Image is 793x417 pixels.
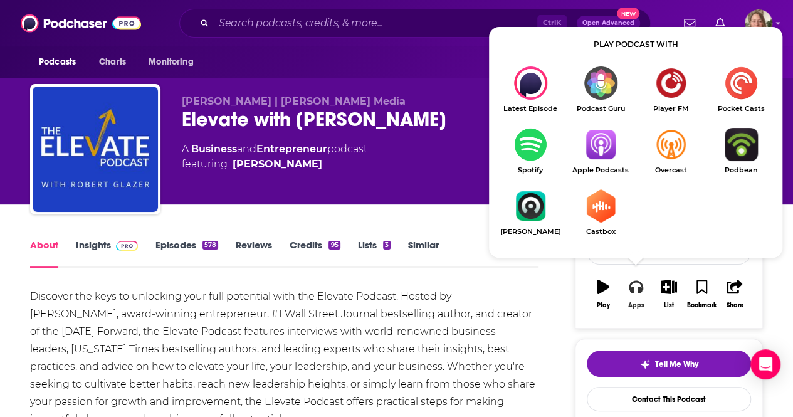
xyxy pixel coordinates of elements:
[636,66,706,113] a: Player FMPlayer FM
[597,302,610,309] div: Play
[745,9,772,37] button: Show profile menu
[750,349,780,379] div: Open Intercom Messenger
[636,105,706,113] span: Player FM
[495,33,776,56] div: Play podcast with
[640,359,650,369] img: tell me why sparkle
[565,228,636,236] span: Castbox
[236,239,272,268] a: Reviews
[155,239,218,268] a: Episodes578
[664,302,674,309] div: List
[116,241,138,251] img: Podchaser Pro
[149,53,193,71] span: Monitoring
[636,128,706,174] a: OvercastOvercast
[21,11,141,35] img: Podchaser - Follow, Share and Rate Podcasts
[383,241,391,250] div: 3
[726,302,743,309] div: Share
[653,272,685,317] button: List
[202,241,218,250] div: 578
[91,50,134,74] a: Charts
[565,166,636,174] span: Apple Podcasts
[140,50,209,74] button: open menu
[655,359,698,369] span: Tell Me Why
[617,8,639,19] span: New
[30,239,58,268] a: About
[99,53,126,71] span: Charts
[358,239,391,268] a: Lists3
[495,105,565,113] span: Latest Episode
[706,166,776,174] span: Podbean
[214,13,537,33] input: Search podcasts, credits, & more...
[718,272,751,317] button: Share
[179,9,651,38] div: Search podcasts, credits, & more...
[495,66,565,113] div: Elevate with Robert Glazer on Latest Episode
[237,143,256,155] span: and
[685,272,718,317] button: Bookmark
[537,15,567,31] span: Ctrl K
[706,105,776,113] span: Pocket Casts
[706,66,776,113] a: Pocket CastsPocket Casts
[587,351,751,377] button: tell me why sparkleTell Me Why
[182,95,406,107] span: [PERSON_NAME] | [PERSON_NAME] Media
[587,387,751,411] a: Contact This Podcast
[33,87,158,212] img: Elevate with Robert Glazer
[577,16,640,31] button: Open AdvancedNew
[182,157,367,172] span: featuring
[587,272,619,317] button: Play
[290,239,340,268] a: Credits95
[636,166,706,174] span: Overcast
[565,105,636,113] span: Podcast Guru
[565,189,636,236] a: CastboxCastbox
[565,128,636,174] a: Apple PodcastsApple Podcasts
[619,272,652,317] button: Apps
[495,128,565,174] a: SpotifySpotify
[39,53,76,71] span: Podcasts
[745,9,772,37] img: User Profile
[495,228,565,236] span: [PERSON_NAME]
[745,9,772,37] span: Logged in as AriFortierPr
[328,241,340,250] div: 95
[191,143,237,155] a: Business
[565,66,636,113] a: Podcast GuruPodcast Guru
[30,50,92,74] button: open menu
[233,157,322,172] a: Robert Glazer
[76,239,138,268] a: InsightsPodchaser Pro
[256,143,327,155] a: Entrepreneur
[182,142,367,172] div: A podcast
[495,189,565,236] a: Castro[PERSON_NAME]
[628,302,644,309] div: Apps
[495,166,565,174] span: Spotify
[679,13,700,34] a: Show notifications dropdown
[408,239,439,268] a: Similar
[687,302,717,309] div: Bookmark
[706,128,776,174] a: PodbeanPodbean
[710,13,730,34] a: Show notifications dropdown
